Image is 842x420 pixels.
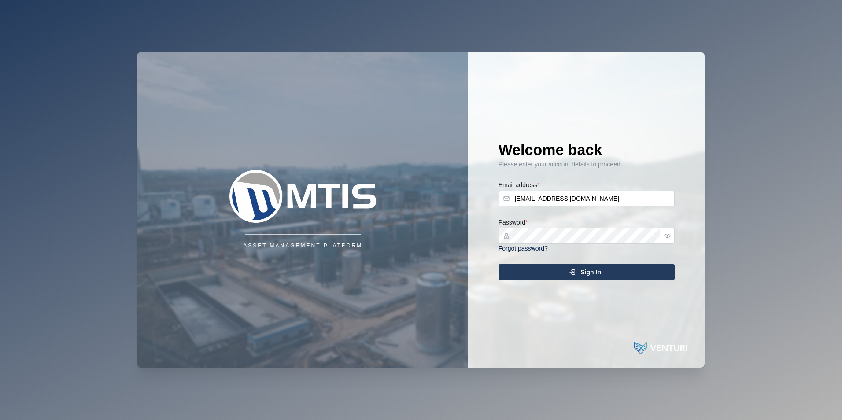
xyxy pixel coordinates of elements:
[499,264,675,280] button: Sign In
[499,245,548,252] a: Forgot password?
[499,218,528,228] label: Password
[499,140,675,159] h1: Welcome back
[580,265,601,280] span: Sign In
[634,339,687,357] img: Powered by: Venturi
[243,242,362,250] div: Asset Management Platform
[499,181,540,190] label: Email address
[499,160,675,169] div: Please enter your account details to proceed
[499,191,675,206] input: Enter your email
[215,170,391,223] img: Company Logo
